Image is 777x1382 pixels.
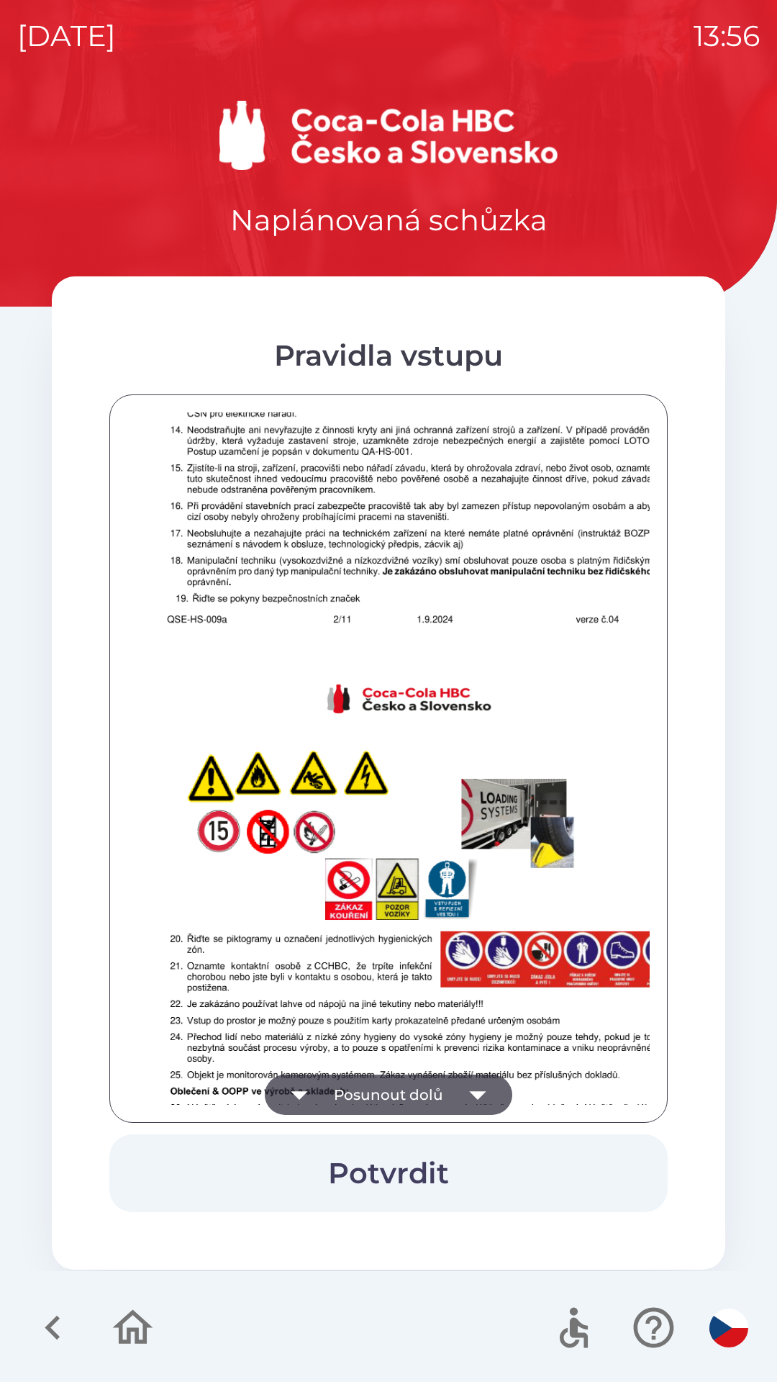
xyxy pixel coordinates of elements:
img: Logo [52,101,725,170]
button: Potvrdit [109,1134,668,1212]
p: 13:56 [694,14,760,58]
div: Pravidla vstupu [109,334,668,377]
button: Posunout dolů [265,1075,512,1115]
p: [DATE] [17,14,116,58]
p: Naplánovaná schůzka [230,199,547,242]
img: cs flag [709,1309,748,1347]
